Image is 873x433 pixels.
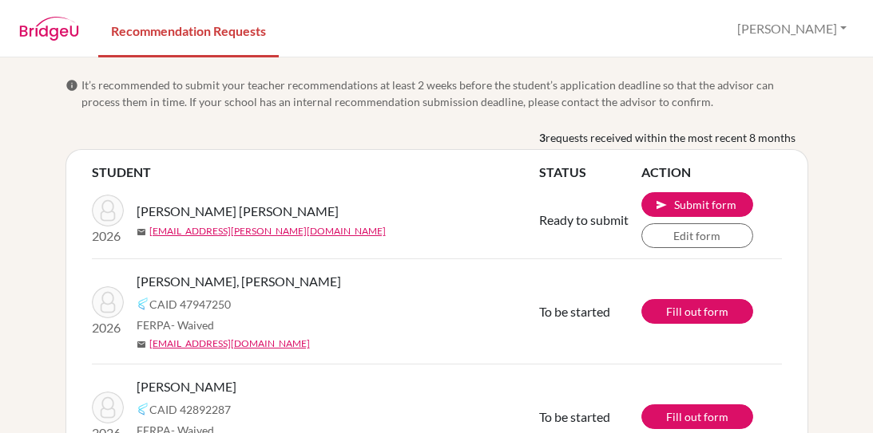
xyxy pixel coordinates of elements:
a: Edit form [641,223,753,248]
img: Kwami, Seyram Jarrod [92,392,124,423]
a: Fill out form [641,404,753,429]
span: [PERSON_NAME] [PERSON_NAME] [137,202,339,221]
span: mail [137,340,146,349]
b: 3 [539,129,546,146]
span: Ready to submit [539,212,629,227]
button: [PERSON_NAME] [730,14,854,44]
span: - Waived [171,318,214,332]
span: [PERSON_NAME] [137,377,236,396]
img: Gyan, Nathan Baffour [92,286,124,318]
img: BridgeU logo [19,17,79,41]
img: Common App logo [137,403,149,415]
span: To be started [539,409,610,424]
button: Submit KWAKU's recommendation [641,192,753,217]
img: Common App logo [137,297,149,310]
span: send [655,199,668,211]
span: FERPA [137,317,214,333]
span: To be started [539,304,610,319]
span: info [65,79,78,92]
span: It’s recommended to submit your teacher recommendations at least 2 weeks before the student’s app... [81,77,808,110]
th: STUDENT [92,163,539,182]
th: STATUS [539,163,641,182]
span: mail [137,227,146,237]
span: [PERSON_NAME], [PERSON_NAME] [137,272,341,291]
a: Fill out form [641,299,753,324]
a: [EMAIL_ADDRESS][PERSON_NAME][DOMAIN_NAME] [149,224,386,238]
span: requests received within the most recent 8 months [546,129,796,146]
a: Recommendation Requests [98,2,279,57]
img: SARFO PREMPEH, KWAKU [92,195,124,226]
p: 2026 [92,318,124,337]
th: ACTION [641,163,782,182]
p: 2026 [92,226,124,246]
span: CAID 42892287 [149,401,231,418]
span: CAID 47947250 [149,296,231,313]
a: [EMAIL_ADDRESS][DOMAIN_NAME] [149,337,310,351]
